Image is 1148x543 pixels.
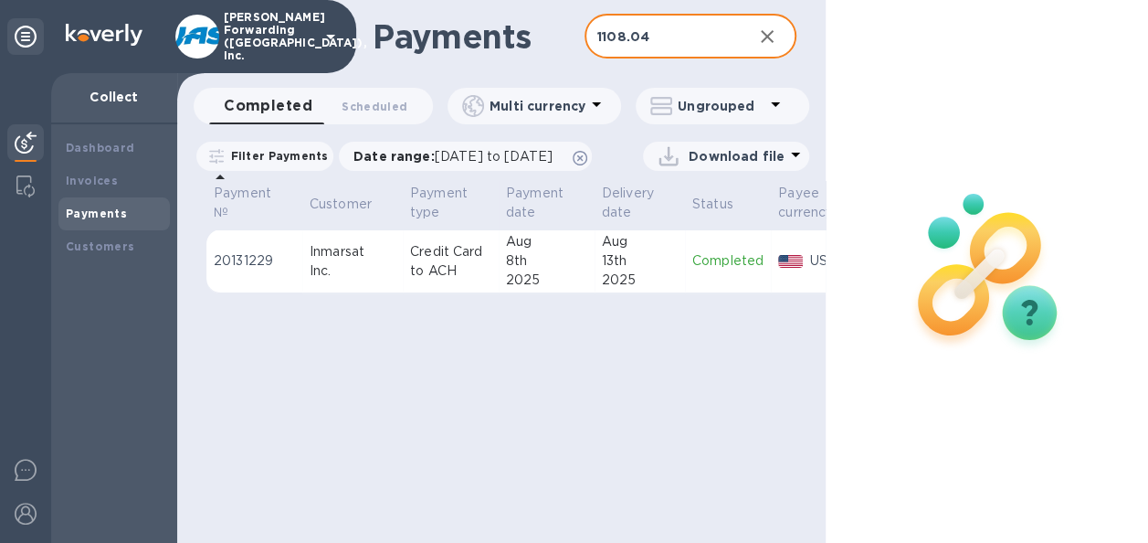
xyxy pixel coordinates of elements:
span: [DATE] to [DATE] [435,149,553,164]
p: Ungrouped [678,97,764,115]
b: Invoices [66,174,118,187]
p: Status [692,195,733,214]
p: [PERSON_NAME] Forwarding ([GEOGRAPHIC_DATA]), Inc. [224,11,315,62]
img: Logo [66,24,142,46]
span: Payment type [410,184,491,222]
div: Date range:[DATE] to [DATE] [339,142,592,171]
p: Payee currency [778,184,833,222]
div: Aug [506,232,587,251]
div: 2025 [506,271,587,290]
span: Status [692,195,757,214]
b: Customers [66,240,135,253]
span: Completed [224,93,312,119]
p: Credit Card to ACH [410,242,491,281]
b: Dashboard [66,141,135,154]
div: 13th [602,251,678,271]
img: USD [778,255,803,268]
span: Scheduled [342,97,407,116]
p: Customer [310,195,372,214]
span: Payment date [506,184,587,222]
p: USD [810,251,857,271]
div: 2025 [602,271,678,290]
p: Filter Payments [224,148,328,164]
div: Unpin categories [7,18,44,55]
p: Collect [66,88,163,106]
span: Payee currency [778,184,857,222]
p: 20131229 [214,251,295,271]
p: Payment date [506,184,563,222]
p: Payment type [410,184,468,222]
span: Delivery date [602,184,678,222]
p: Multi currency [490,97,585,115]
p: Payment № [214,184,271,222]
b: Payments [66,207,127,220]
p: Date range : [353,147,562,165]
p: Completed [692,251,764,271]
div: Inc. [310,261,395,281]
span: Payment № [214,184,295,222]
div: Inmarsat [310,242,395,261]
div: 8th [506,251,587,271]
h1: Payments [373,17,585,56]
span: Customer [310,195,395,214]
p: Delivery date [602,184,654,222]
p: Download file [689,147,785,165]
div: Aug [602,232,678,251]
